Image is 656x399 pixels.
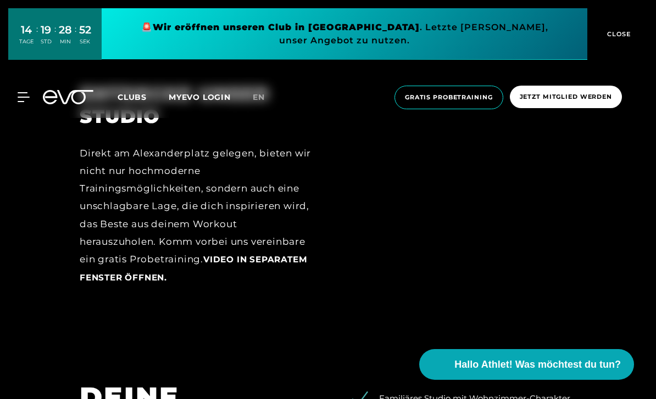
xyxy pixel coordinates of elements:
[79,38,91,46] div: SEK
[75,23,76,52] div: :
[59,38,72,46] div: MIN
[118,92,169,102] a: Clubs
[80,144,313,286] div: Direkt am Alexanderplatz gelegen, bieten wir nicht nur hochmoderne Trainingsmöglichkeiten, sonder...
[604,29,631,39] span: CLOSE
[54,23,56,52] div: :
[80,254,307,282] a: Video in separatem Fenster öffnen.
[19,22,34,38] div: 14
[253,91,278,104] a: en
[36,23,38,52] div: :
[454,357,621,372] span: Hallo Athlet! Was möchtest du tun?
[507,86,625,109] a: Jetzt Mitglied werden
[169,92,231,102] a: MYEVO LOGIN
[391,86,507,109] a: Gratis Probetraining
[419,349,634,380] button: Hallo Athlet! Was möchtest du tun?
[41,38,52,46] div: STD
[59,22,72,38] div: 28
[19,38,34,46] div: TAGE
[587,8,648,60] button: CLOSE
[79,22,91,38] div: 52
[80,83,313,128] h2: ENTDECKE UNSER STUDIO
[118,92,147,102] span: Clubs
[253,92,265,102] span: en
[41,22,52,38] div: 19
[405,93,493,102] span: Gratis Probetraining
[520,92,612,102] span: Jetzt Mitglied werden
